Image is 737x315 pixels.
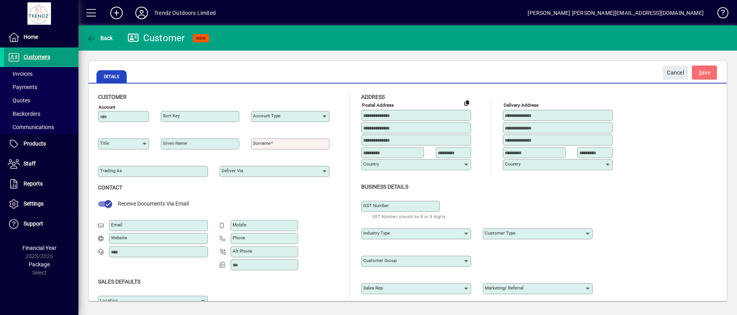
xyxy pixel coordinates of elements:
[24,140,46,147] span: Products
[361,184,408,190] span: Business details
[485,285,524,291] mat-label: Marketing/ Referral
[4,94,78,107] a: Quotes
[98,104,115,110] mat-label: Account
[24,160,36,167] span: Staff
[24,200,44,207] span: Settings
[363,203,389,208] mat-label: GST Number
[111,235,127,240] mat-label: Website
[98,94,127,100] span: Customer
[361,94,385,100] span: Address
[485,230,515,236] mat-label: Customer type
[163,140,187,146] mat-label: Given name
[196,36,206,41] span: NEW
[363,230,390,236] mat-label: Industry type
[127,32,185,44] div: Customer
[528,7,704,19] div: [PERSON_NAME] [PERSON_NAME][EMAIL_ADDRESS][DOMAIN_NAME]
[96,70,127,83] span: Details
[104,6,129,20] button: Add
[78,31,122,45] app-page-header-button: Back
[505,161,520,167] mat-label: Country
[24,54,50,60] span: Customers
[98,279,140,285] span: Sales defaults
[100,298,118,303] mat-label: Location
[222,168,243,173] mat-label: Deliver via
[163,113,180,118] mat-label: Sort key
[29,261,50,268] span: Package
[4,67,78,80] a: Invoices
[111,222,122,228] mat-label: Email
[100,140,109,146] mat-label: Title
[24,34,38,40] span: Home
[129,6,154,20] button: Profile
[363,285,383,291] mat-label: Sales rep
[4,154,78,174] a: Staff
[4,214,78,234] a: Support
[233,222,246,228] mat-label: Mobile
[233,248,252,254] mat-label: Alt Phone
[8,71,33,77] span: Invoices
[233,235,245,240] mat-label: Phone
[699,66,711,79] span: ave
[24,180,43,187] span: Reports
[692,66,717,80] button: Save
[4,174,78,194] a: Reports
[24,220,43,227] span: Support
[8,84,37,90] span: Payments
[4,120,78,134] a: Communications
[8,124,54,130] span: Communications
[100,168,122,173] mat-label: Trading as
[363,161,379,167] mat-label: Country
[363,258,397,263] mat-label: Customer group
[372,212,446,221] mat-hint: GST Number should be 8 or 9 digits
[8,111,40,117] span: Backorders
[667,66,684,79] span: Cancel
[4,27,78,47] a: Home
[98,184,122,191] span: Contact
[253,113,280,118] mat-label: Account Type
[4,194,78,214] a: Settings
[154,7,216,19] div: Trendz Outdoors Limited
[22,245,56,251] span: Financial Year
[253,140,271,146] mat-label: Surname
[8,97,30,104] span: Quotes
[4,80,78,94] a: Payments
[87,35,113,41] span: Back
[699,69,702,76] span: S
[85,31,115,45] button: Back
[4,107,78,120] a: Backorders
[4,134,78,154] a: Products
[663,66,688,80] button: Cancel
[460,97,473,109] button: Copy to Delivery address
[118,200,189,207] span: Receive Documents Via Email
[712,2,727,27] a: Knowledge Base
